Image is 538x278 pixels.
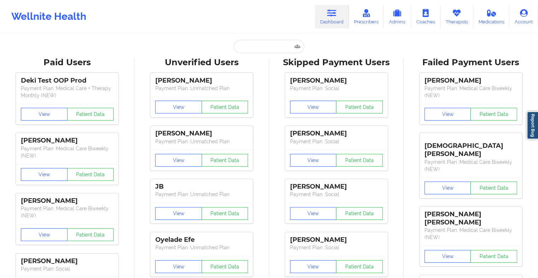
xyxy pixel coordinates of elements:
[155,101,202,113] button: View
[155,191,248,198] p: Payment Plan : Unmatched Plan
[424,137,517,158] div: [DEMOGRAPHIC_DATA][PERSON_NAME]
[290,129,383,138] div: [PERSON_NAME]
[155,129,248,138] div: [PERSON_NAME]
[527,111,538,139] a: Report Bug
[202,154,248,167] button: Patient Data
[470,108,517,121] button: Patient Data
[336,101,383,113] button: Patient Data
[21,197,114,205] div: [PERSON_NAME]
[424,108,471,121] button: View
[5,57,129,68] div: Paid Users
[202,260,248,273] button: Patient Data
[21,205,114,219] p: Payment Plan : Medical Care Biweekly (NEW)
[139,57,264,68] div: Unverified Users
[21,257,114,265] div: [PERSON_NAME]
[424,85,517,99] p: Payment Plan : Medical Care Biweekly (NEW)
[155,236,248,244] div: Oyelade Efe
[290,77,383,85] div: [PERSON_NAME]
[155,244,248,251] p: Payment Plan : Unmatched Plan
[290,236,383,244] div: [PERSON_NAME]
[336,260,383,273] button: Patient Data
[21,228,68,241] button: View
[349,5,384,28] a: Prescribers
[315,5,349,28] a: Dashboard
[424,77,517,85] div: [PERSON_NAME]
[67,228,114,241] button: Patient Data
[290,183,383,191] div: [PERSON_NAME]
[21,168,68,181] button: View
[155,183,248,191] div: JB
[409,57,533,68] div: Failed Payment Users
[440,5,473,28] a: Therapists
[155,207,202,220] button: View
[155,85,248,92] p: Payment Plan : Unmatched Plan
[202,101,248,113] button: Patient Data
[336,154,383,167] button: Patient Data
[290,244,383,251] p: Payment Plan : Social
[21,77,114,85] div: Deki Test OOP Prod
[155,260,202,273] button: View
[424,210,517,227] div: [PERSON_NAME] [PERSON_NAME]
[290,154,337,167] button: View
[155,77,248,85] div: [PERSON_NAME]
[290,260,337,273] button: View
[274,57,399,68] div: Skipped Payment Users
[290,191,383,198] p: Payment Plan : Social
[509,5,538,28] a: Account
[21,145,114,159] p: Payment Plan : Medical Care Biweekly (NEW)
[202,207,248,220] button: Patient Data
[67,168,114,181] button: Patient Data
[470,182,517,194] button: Patient Data
[424,182,471,194] button: View
[336,207,383,220] button: Patient Data
[290,207,337,220] button: View
[21,85,114,99] p: Payment Plan : Medical Care + Therapy Monthly (NEW)
[21,265,114,272] p: Payment Plan : Social
[470,250,517,263] button: Patient Data
[424,227,517,241] p: Payment Plan : Medical Care Biweekly (NEW)
[473,5,510,28] a: Medications
[383,5,411,28] a: Admins
[67,108,114,121] button: Patient Data
[411,5,440,28] a: Coaches
[21,137,114,145] div: [PERSON_NAME]
[21,108,68,121] button: View
[424,250,471,263] button: View
[155,138,248,145] p: Payment Plan : Unmatched Plan
[290,138,383,145] p: Payment Plan : Social
[155,154,202,167] button: View
[290,101,337,113] button: View
[424,159,517,173] p: Payment Plan : Medical Care Biweekly (NEW)
[290,85,383,92] p: Payment Plan : Social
